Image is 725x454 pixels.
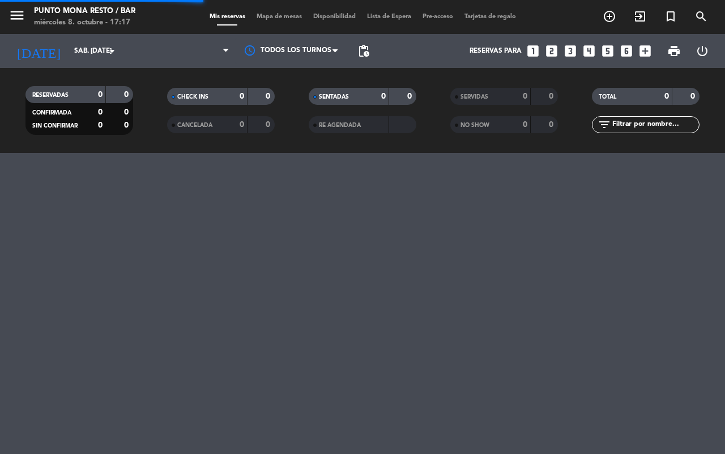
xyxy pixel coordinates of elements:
[177,122,212,128] span: CANCELADA
[319,122,361,128] span: RE AGENDADA
[664,10,677,23] i: turned_in_not
[177,94,208,100] span: CHECK INS
[251,14,308,20] span: Mapa de mesas
[459,14,522,20] span: Tarjetas de regalo
[266,121,272,129] strong: 0
[690,92,697,100] strong: 0
[603,10,616,23] i: add_circle_outline
[407,92,414,100] strong: 0
[599,94,616,100] span: TOTAL
[664,92,669,100] strong: 0
[381,92,386,100] strong: 0
[8,39,69,63] i: [DATE]
[638,44,652,58] i: add_box
[240,92,244,100] strong: 0
[8,7,25,24] i: menu
[240,121,244,129] strong: 0
[460,94,488,100] span: SERVIDAS
[470,47,522,55] span: Reservas para
[633,10,647,23] i: exit_to_app
[34,17,135,28] div: miércoles 8. octubre - 17:17
[688,34,717,68] div: LOG OUT
[600,44,615,58] i: looks_5
[8,7,25,28] button: menu
[563,44,578,58] i: looks_3
[105,44,119,58] i: arrow_drop_down
[598,118,611,131] i: filter_list
[549,92,556,100] strong: 0
[32,123,78,129] span: SIN CONFIRMAR
[417,14,459,20] span: Pre-acceso
[32,110,71,116] span: CONFIRMADA
[124,91,131,99] strong: 0
[523,92,527,100] strong: 0
[667,44,681,58] span: print
[204,14,251,20] span: Mis reservas
[619,44,634,58] i: looks_6
[523,121,527,129] strong: 0
[361,14,417,20] span: Lista de Espera
[549,121,556,129] strong: 0
[98,121,103,129] strong: 0
[460,122,489,128] span: NO SHOW
[124,121,131,129] strong: 0
[266,92,272,100] strong: 0
[32,92,69,98] span: RESERVADAS
[98,91,103,99] strong: 0
[124,108,131,116] strong: 0
[308,14,361,20] span: Disponibilidad
[694,10,708,23] i: search
[526,44,540,58] i: looks_one
[34,6,135,17] div: Punto Mona Resto / Bar
[696,44,709,58] i: power_settings_new
[98,108,103,116] strong: 0
[544,44,559,58] i: looks_two
[357,44,370,58] span: pending_actions
[319,94,349,100] span: SENTADAS
[582,44,596,58] i: looks_4
[611,118,699,131] input: Filtrar por nombre...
